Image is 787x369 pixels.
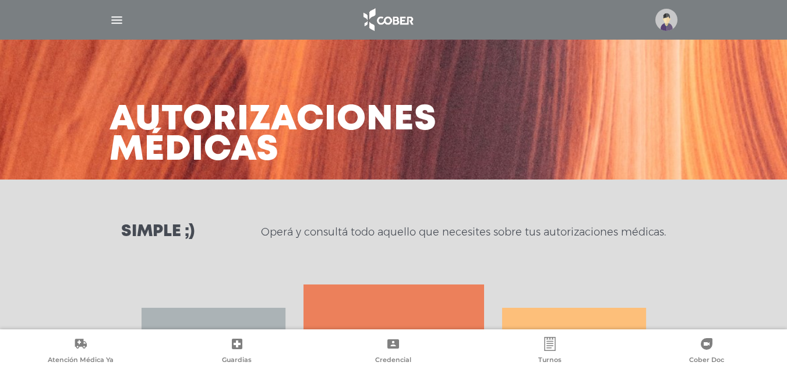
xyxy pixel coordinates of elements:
[357,6,418,34] img: logo_cober_home-white.png
[121,224,195,240] h3: Simple ;)
[2,337,159,367] a: Atención Médica Ya
[222,356,252,366] span: Guardias
[48,356,114,366] span: Atención Médica Ya
[110,105,437,166] h3: Autorizaciones médicas
[261,225,666,239] p: Operá y consultá todo aquello que necesites sobre tus autorizaciones médicas.
[655,9,677,31] img: profile-placeholder.svg
[315,337,472,367] a: Credencial
[628,337,785,367] a: Cober Doc
[375,356,411,366] span: Credencial
[689,356,724,366] span: Cober Doc
[538,356,562,366] span: Turnos
[472,337,629,367] a: Turnos
[110,13,124,27] img: Cober_menu-lines-white.svg
[159,337,316,367] a: Guardias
